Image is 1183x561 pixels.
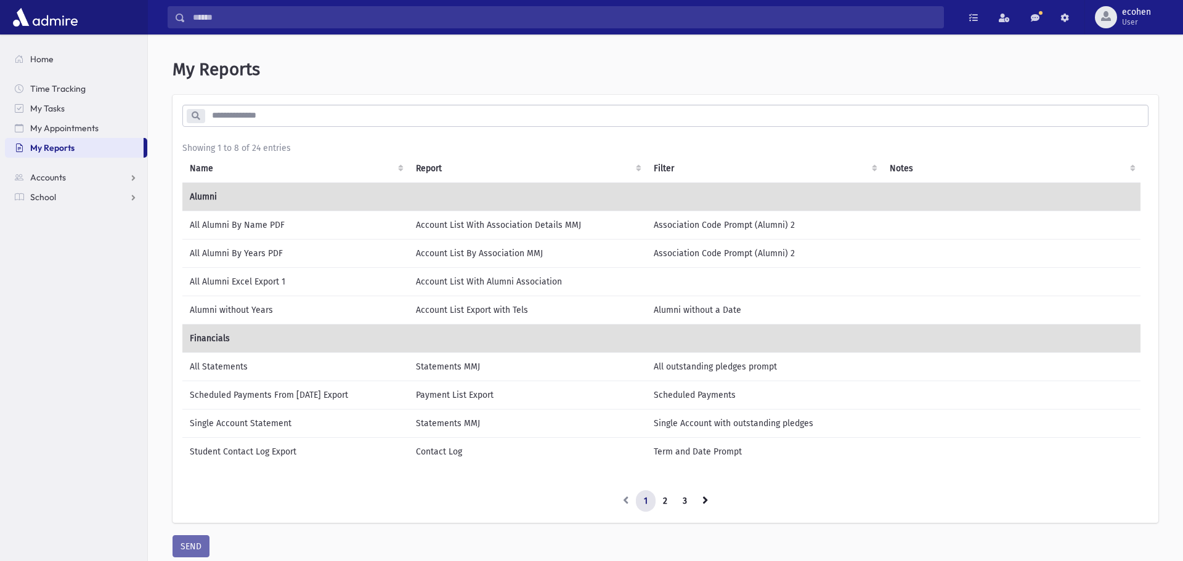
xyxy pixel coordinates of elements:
td: Student Contact Log Export [182,437,409,466]
td: All Alumni By Years PDF [182,239,409,267]
div: Showing 1 to 8 of 24 entries [182,142,1148,155]
th: Report: activate to sort column ascending [409,155,647,183]
td: Account List Export with Tels [409,296,647,324]
a: My Appointments [5,118,147,138]
td: Association Code Prompt (Alumni) 2 [646,211,882,239]
a: 1 [636,490,656,512]
th: Notes : activate to sort column ascending [882,155,1140,183]
span: Time Tracking [30,83,86,94]
td: Alumni without Years [182,296,409,324]
td: Account List By Association MMJ [409,239,647,267]
a: Home [5,49,147,69]
td: Alumni [182,182,1140,211]
th: Name: activate to sort column ascending [182,155,409,183]
span: ecohen [1122,7,1151,17]
td: All outstanding pledges prompt [646,352,882,381]
a: 2 [655,490,675,512]
span: User [1122,17,1151,27]
a: School [5,187,147,207]
img: AdmirePro [10,5,81,30]
td: Statements MMJ [409,352,647,381]
td: Association Code Prompt (Alumni) 2 [646,239,882,267]
span: My Appointments [30,123,99,134]
td: All Alumni Excel Export 1 [182,267,409,296]
td: Scheduled Payments From [DATE] Export [182,381,409,409]
td: All Statements [182,352,409,381]
a: Accounts [5,167,147,187]
td: All Alumni By Name PDF [182,211,409,239]
td: Financials [182,324,1140,352]
th: Filter : activate to sort column ascending [646,155,882,183]
td: Term and Date Prompt [646,437,882,466]
span: My Tasks [30,103,65,114]
a: My Tasks [5,99,147,118]
span: My Reports [173,59,260,79]
a: My Reports [5,138,144,158]
button: SEND [173,535,209,557]
td: Account List With Alumni Association [409,267,647,296]
span: Accounts [30,172,66,183]
td: Alumni without a Date [646,296,882,324]
td: Contact Log [409,437,647,466]
span: School [30,192,56,203]
td: Account List With Association Details MMJ [409,211,647,239]
span: My Reports [30,142,75,153]
td: Scheduled Payments [646,381,882,409]
td: Single Account with outstanding pledges [646,409,882,437]
td: Single Account Statement [182,409,409,437]
a: 3 [675,490,695,512]
span: Home [30,54,54,65]
td: Statements MMJ [409,409,647,437]
a: Time Tracking [5,79,147,99]
td: Payment List Export [409,381,647,409]
input: Search [185,6,943,28]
